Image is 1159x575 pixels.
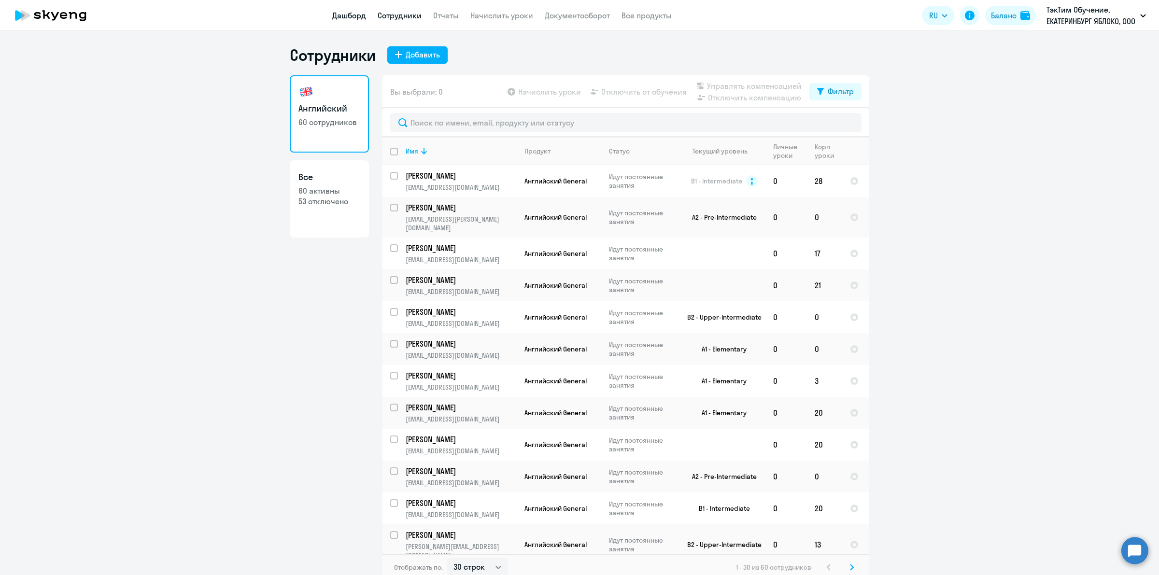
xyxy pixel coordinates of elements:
span: Английский General [524,440,587,449]
div: Добавить [406,49,440,60]
td: 0 [765,461,807,492]
span: Английский General [524,177,587,185]
span: 1 - 30 из 60 сотрудников [736,563,811,572]
span: Английский General [524,540,587,549]
td: 0 [765,524,807,565]
td: 0 [765,429,807,461]
p: [EMAIL_ADDRESS][DOMAIN_NAME] [406,183,516,192]
a: [PERSON_NAME] [406,434,516,445]
td: 0 [765,301,807,333]
p: [PERSON_NAME] [406,275,515,285]
p: [EMAIL_ADDRESS][DOMAIN_NAME] [406,319,516,328]
a: [PERSON_NAME] [406,402,516,413]
span: Английский General [524,213,587,222]
p: [EMAIL_ADDRESS][DOMAIN_NAME] [406,510,516,519]
td: 0 [765,397,807,429]
img: balance [1020,11,1030,20]
a: [PERSON_NAME] [406,530,516,540]
p: [EMAIL_ADDRESS][DOMAIN_NAME] [406,447,516,455]
td: 0 [765,492,807,524]
button: Балансbalance [985,6,1036,25]
p: ТэкТим Обучение, ЕКАТЕРИНБУРГ ЯБЛОКО, ООО [1046,4,1136,27]
p: [PERSON_NAME] [406,434,515,445]
td: 0 [765,269,807,301]
td: A2 - Pre-Intermediate [676,197,765,238]
td: A1 - Elementary [676,397,765,429]
p: [PERSON_NAME] [406,402,515,413]
h1: Сотрудники [290,45,376,65]
td: 0 [765,365,807,397]
td: 0 [807,301,842,333]
span: Английский General [524,377,587,385]
p: Идут постоянные занятия [609,172,675,190]
a: Все продукты [622,11,672,20]
td: 3 [807,365,842,397]
p: [EMAIL_ADDRESS][PERSON_NAME][DOMAIN_NAME] [406,215,516,232]
td: 13 [807,524,842,565]
p: Идут постоянные занятия [609,245,675,262]
td: 0 [807,461,842,492]
p: [EMAIL_ADDRESS][DOMAIN_NAME] [406,415,516,423]
p: [PERSON_NAME] [406,370,515,381]
td: B2 - Upper-Intermediate [676,301,765,333]
p: [PERSON_NAME] [406,466,515,477]
td: 20 [807,397,842,429]
td: 0 [807,333,842,365]
h3: Английский [298,102,360,115]
td: 0 [807,197,842,238]
span: Английский General [524,345,587,353]
div: Баланс [991,10,1017,21]
span: Английский General [524,504,587,513]
span: Английский General [524,472,587,481]
td: B2 - Upper-Intermediate [676,524,765,565]
div: Имя [406,147,516,155]
div: Текущий уровень [693,147,748,155]
a: Отчеты [433,11,459,20]
td: 20 [807,429,842,461]
span: B1 - Intermediate [691,177,742,185]
p: Идут постоянные занятия [609,468,675,485]
a: Дашборд [332,11,366,20]
img: english [298,84,314,99]
button: Добавить [387,46,448,64]
button: RU [922,6,954,25]
p: Идут постоянные занятия [609,500,675,517]
span: Отображать по: [394,563,443,572]
p: [PERSON_NAME] [406,530,515,540]
a: [PERSON_NAME] [406,307,516,317]
td: 28 [807,165,842,197]
div: Личные уроки [773,142,806,160]
input: Поиск по имени, email, продукту или статусу [390,113,862,132]
a: [PERSON_NAME] [406,202,516,213]
p: [PERSON_NAME] [406,307,515,317]
td: 0 [765,333,807,365]
button: Фильтр [809,83,862,100]
div: Фильтр [828,85,854,97]
div: Текущий уровень [683,147,765,155]
td: A1 - Elementary [676,333,765,365]
td: 20 [807,492,842,524]
p: [EMAIL_ADDRESS][DOMAIN_NAME] [406,351,516,360]
span: RU [929,10,938,21]
td: 21 [807,269,842,301]
p: Идут постоянные занятия [609,372,675,390]
td: 0 [765,197,807,238]
p: Идут постоянные занятия [609,536,675,553]
p: 60 активны [298,185,360,196]
a: Сотрудники [378,11,422,20]
p: 53 отключено [298,196,360,207]
a: Английский60 сотрудников [290,75,369,153]
td: 17 [807,238,842,269]
div: Продукт [524,147,551,155]
td: B1 - Intermediate [676,492,765,524]
p: [EMAIL_ADDRESS][DOMAIN_NAME] [406,287,516,296]
span: Английский General [524,281,587,290]
p: Идут постоянные занятия [609,340,675,358]
a: Документооборот [545,11,610,20]
td: A1 - Elementary [676,365,765,397]
p: [EMAIL_ADDRESS][DOMAIN_NAME] [406,255,516,264]
p: [PERSON_NAME] [406,243,515,253]
p: Идут постоянные занятия [609,277,675,294]
a: Все60 активны53 отключено [290,160,369,238]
